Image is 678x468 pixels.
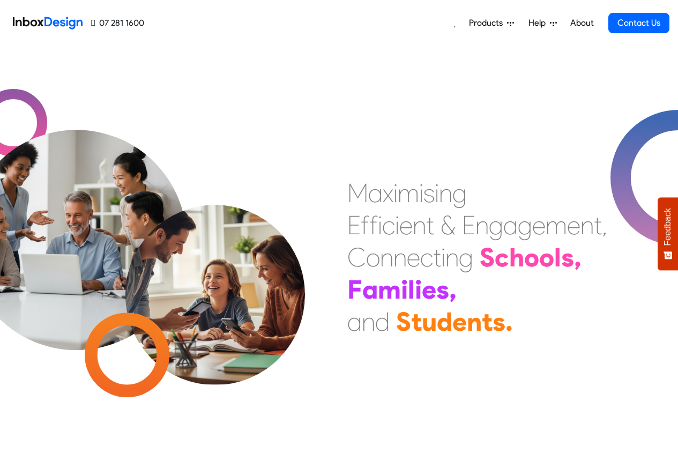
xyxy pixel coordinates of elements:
div: , [574,241,582,273]
span: Help [528,17,550,29]
div: n [467,306,482,338]
div: e [399,209,413,241]
button: Feedback - Show survey [658,197,678,270]
div: c [420,241,433,273]
div: g [518,209,532,241]
div: i [393,177,398,209]
div: l [408,273,415,306]
div: o [366,241,380,273]
div: t [411,306,422,338]
div: , [602,209,607,241]
div: , [449,273,457,306]
div: n [475,209,489,241]
div: S [480,241,495,273]
span: Feedback [663,208,673,246]
div: m [546,209,567,241]
div: g [452,177,467,209]
div: g [489,209,503,241]
div: & [441,209,456,241]
div: e [407,241,420,273]
div: n [393,241,407,273]
div: E [347,209,361,241]
div: F [347,273,362,306]
div: E [462,209,475,241]
div: i [441,241,445,273]
div: i [419,177,423,209]
a: About [567,12,597,34]
div: i [401,273,408,306]
div: g [459,241,473,273]
div: a [362,273,378,306]
div: n [580,209,594,241]
div: c [495,241,509,273]
div: s [436,273,449,306]
div: . [505,306,513,338]
div: f [369,209,378,241]
div: t [426,209,434,241]
div: d [375,306,390,338]
div: n [413,209,426,241]
div: M [347,177,368,209]
a: 07 281 1600 [91,17,144,29]
div: o [524,241,539,273]
div: m [398,177,419,209]
div: n [362,306,375,338]
div: n [380,241,393,273]
a: Products [465,12,518,34]
div: f [361,209,369,241]
div: m [378,273,401,306]
img: parents_with_child.png [103,160,327,385]
span: Products [469,17,507,29]
div: e [422,273,436,306]
div: c [382,209,395,241]
div: s [423,177,435,209]
div: a [368,177,383,209]
div: a [503,209,518,241]
div: i [378,209,382,241]
div: t [433,241,441,273]
div: x [383,177,393,209]
div: t [482,306,493,338]
div: h [509,241,524,273]
div: n [439,177,452,209]
div: d [437,306,452,338]
div: s [561,241,574,273]
div: e [532,209,546,241]
div: n [445,241,459,273]
a: Help [524,12,561,34]
div: i [395,209,399,241]
div: i [435,177,439,209]
div: o [539,241,554,273]
div: l [554,241,561,273]
div: e [567,209,580,241]
div: e [452,306,467,338]
div: S [396,306,411,338]
div: C [347,241,366,273]
div: t [594,209,602,241]
div: s [493,306,505,338]
div: Maximising Efficient & Engagement, Connecting Schools, Families, and Students. [347,177,607,338]
div: a [347,306,362,338]
div: i [415,273,422,306]
a: Contact Us [608,13,669,33]
div: u [422,306,437,338]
